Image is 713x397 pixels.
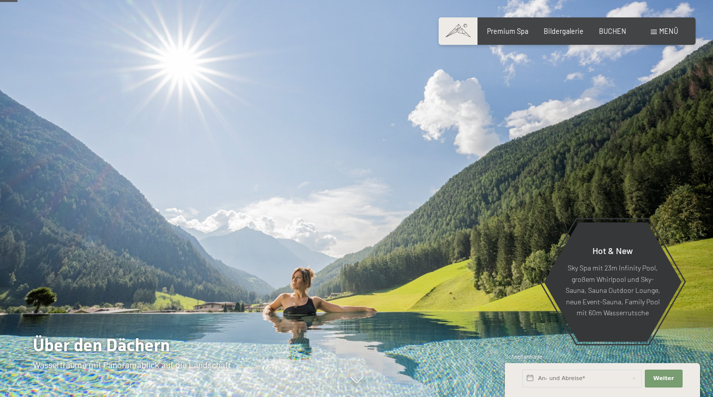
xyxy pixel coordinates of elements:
span: Menü [659,27,678,35]
span: Hot & New [593,245,633,256]
a: Bildergalerie [544,27,584,35]
span: Weiter [653,375,674,383]
span: Schnellanfrage [505,353,542,360]
a: Hot & New Sky Spa mit 23m Infinity Pool, großem Whirlpool und Sky-Sauna, Sauna Outdoor Lounge, ne... [543,222,682,342]
a: BUCHEN [599,27,626,35]
p: Sky Spa mit 23m Infinity Pool, großem Whirlpool und Sky-Sauna, Sauna Outdoor Lounge, neue Event-S... [565,263,660,319]
button: Weiter [645,370,683,388]
a: Premium Spa [487,27,528,35]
